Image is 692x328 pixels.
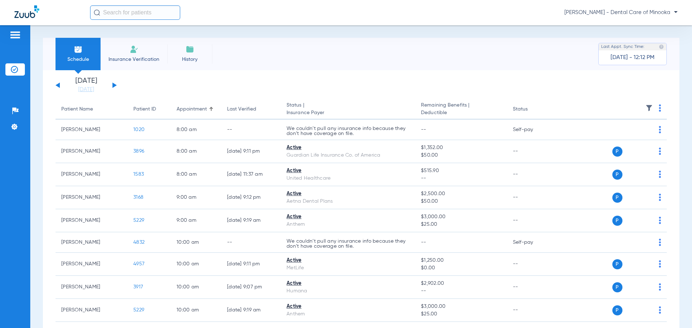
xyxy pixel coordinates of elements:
[133,218,144,223] span: 5229
[221,140,281,163] td: [DATE] 9:11 PM
[287,303,409,310] div: Active
[61,105,93,113] div: Patient Name
[65,86,108,93] a: [DATE]
[171,276,221,299] td: 10:00 AM
[287,287,409,295] div: Humana
[421,190,501,198] span: $2,500.00
[601,43,644,50] span: Last Appt. Sync Time:
[287,310,409,318] div: Anthem
[221,232,281,253] td: --
[421,287,501,295] span: --
[56,120,128,140] td: [PERSON_NAME]
[421,213,501,221] span: $3,000.00
[171,209,221,232] td: 9:00 AM
[61,56,95,63] span: Schedule
[287,126,409,136] p: We couldn’t pull any insurance info because they don’t have coverage on file.
[659,104,661,112] img: group-dot-blue.svg
[612,305,622,315] span: P
[177,105,216,113] div: Appointment
[507,140,556,163] td: --
[612,170,622,180] span: P
[130,45,138,54] img: Manual Insurance Verification
[421,198,501,205] span: $50.00
[507,276,556,299] td: --
[507,253,556,276] td: --
[171,120,221,140] td: 8:00 AM
[659,44,664,49] img: last sync help info
[56,299,128,322] td: [PERSON_NAME]
[106,56,162,63] span: Insurance Verification
[287,144,409,152] div: Active
[507,299,556,322] td: --
[287,239,409,249] p: We couldn’t pull any insurance info because they don’t have coverage on file.
[415,99,507,120] th: Remaining Benefits |
[94,9,100,16] img: Search Icon
[56,276,128,299] td: [PERSON_NAME]
[221,253,281,276] td: [DATE] 9:11 PM
[287,213,409,221] div: Active
[421,303,501,310] span: $3,000.00
[507,209,556,232] td: --
[612,193,622,203] span: P
[659,239,661,246] img: group-dot-blue.svg
[171,232,221,253] td: 10:00 AM
[133,195,143,200] span: 3168
[133,261,145,266] span: 4957
[611,54,655,61] span: [DATE] - 12:12 PM
[507,186,556,209] td: --
[287,221,409,228] div: Anthem
[421,264,501,272] span: $0.00
[507,163,556,186] td: --
[221,120,281,140] td: --
[171,299,221,322] td: 10:00 AM
[287,175,409,182] div: United Healthcare
[56,209,128,232] td: [PERSON_NAME]
[133,127,145,132] span: 1020
[659,126,661,133] img: group-dot-blue.svg
[421,109,501,117] span: Deductible
[90,5,180,20] input: Search for patients
[421,257,501,264] span: $1,250.00
[133,105,156,113] div: Patient ID
[507,99,556,120] th: Status
[56,253,128,276] td: [PERSON_NAME]
[646,104,653,112] img: filter.svg
[281,99,415,120] th: Status |
[9,31,21,39] img: hamburger-icon
[221,186,281,209] td: [DATE] 9:12 PM
[221,163,281,186] td: [DATE] 11:37 AM
[227,105,275,113] div: Last Verified
[421,175,501,182] span: --
[287,264,409,272] div: MetLife
[65,77,108,93] li: [DATE]
[221,276,281,299] td: [DATE] 9:07 PM
[221,209,281,232] td: [DATE] 9:19 AM
[564,9,678,16] span: [PERSON_NAME] - Dental Care of Minooka
[177,105,207,113] div: Appointment
[287,257,409,264] div: Active
[133,149,144,154] span: 3896
[421,280,501,287] span: $2,902.00
[287,152,409,159] div: Guardian Life Insurance Co. of America
[612,282,622,292] span: P
[421,144,501,152] span: $1,352.00
[133,105,165,113] div: Patient ID
[74,45,83,54] img: Schedule
[421,310,501,318] span: $25.00
[287,190,409,198] div: Active
[421,221,501,228] span: $25.00
[612,216,622,226] span: P
[421,240,426,245] span: --
[287,280,409,287] div: Active
[133,240,145,245] span: 4832
[659,217,661,224] img: group-dot-blue.svg
[133,284,143,289] span: 3917
[61,105,122,113] div: Patient Name
[14,5,39,18] img: Zuub Logo
[612,147,622,157] span: P
[171,140,221,163] td: 8:00 AM
[421,127,426,132] span: --
[659,194,661,201] img: group-dot-blue.svg
[171,253,221,276] td: 10:00 AM
[56,232,128,253] td: [PERSON_NAME]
